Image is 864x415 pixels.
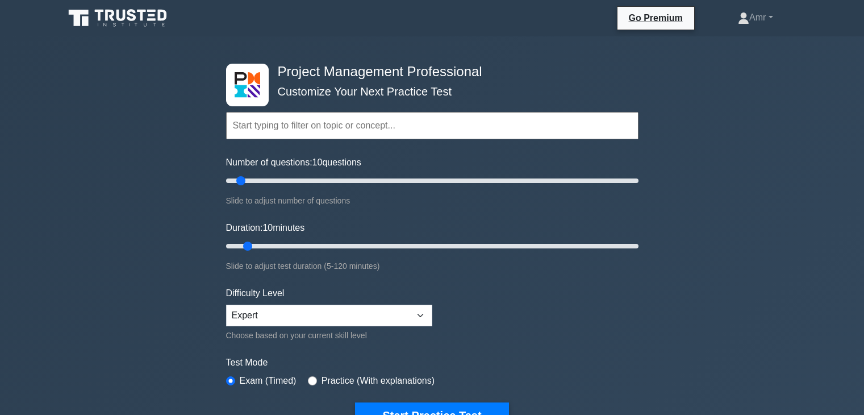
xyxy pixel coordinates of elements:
div: Slide to adjust number of questions [226,194,638,208]
label: Number of questions: questions [226,156,361,169]
label: Test Mode [226,356,638,370]
a: Go Premium [622,11,690,25]
input: Start typing to filter on topic or concept... [226,112,638,139]
span: 10 [312,157,323,167]
label: Exam (Timed) [240,374,297,388]
div: Choose based on your current skill level [226,329,432,342]
label: Practice (With explanations) [322,374,435,388]
span: 10 [262,223,273,233]
label: Difficulty Level [226,287,285,300]
h4: Project Management Professional [273,64,583,80]
label: Duration: minutes [226,221,305,235]
div: Slide to adjust test duration (5-120 minutes) [226,259,638,273]
a: Amr [711,6,800,29]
